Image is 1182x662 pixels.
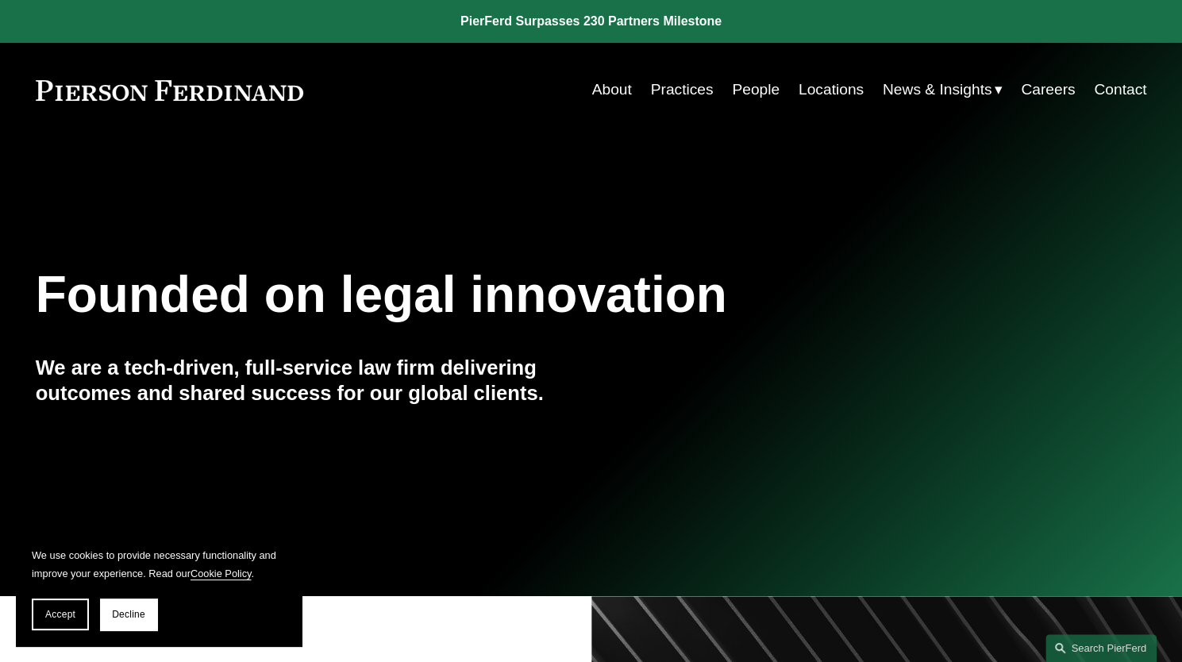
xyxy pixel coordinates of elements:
[799,75,864,105] a: Locations
[191,568,252,579] a: Cookie Policy
[16,530,302,646] section: Cookie banner
[592,75,632,105] a: About
[1021,75,1075,105] a: Careers
[100,598,157,630] button: Decline
[36,355,591,406] h4: We are a tech-driven, full-service law firm delivering outcomes and shared success for our global...
[32,598,89,630] button: Accept
[112,609,145,620] span: Decline
[651,75,714,105] a: Practices
[32,546,286,583] p: We use cookies to provide necessary functionality and improve your experience. Read our .
[1094,75,1146,105] a: Contact
[883,75,1003,105] a: folder dropdown
[36,266,961,324] h1: Founded on legal innovation
[883,76,992,104] span: News & Insights
[45,609,75,620] span: Accept
[1045,634,1157,662] a: Search this site
[732,75,780,105] a: People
